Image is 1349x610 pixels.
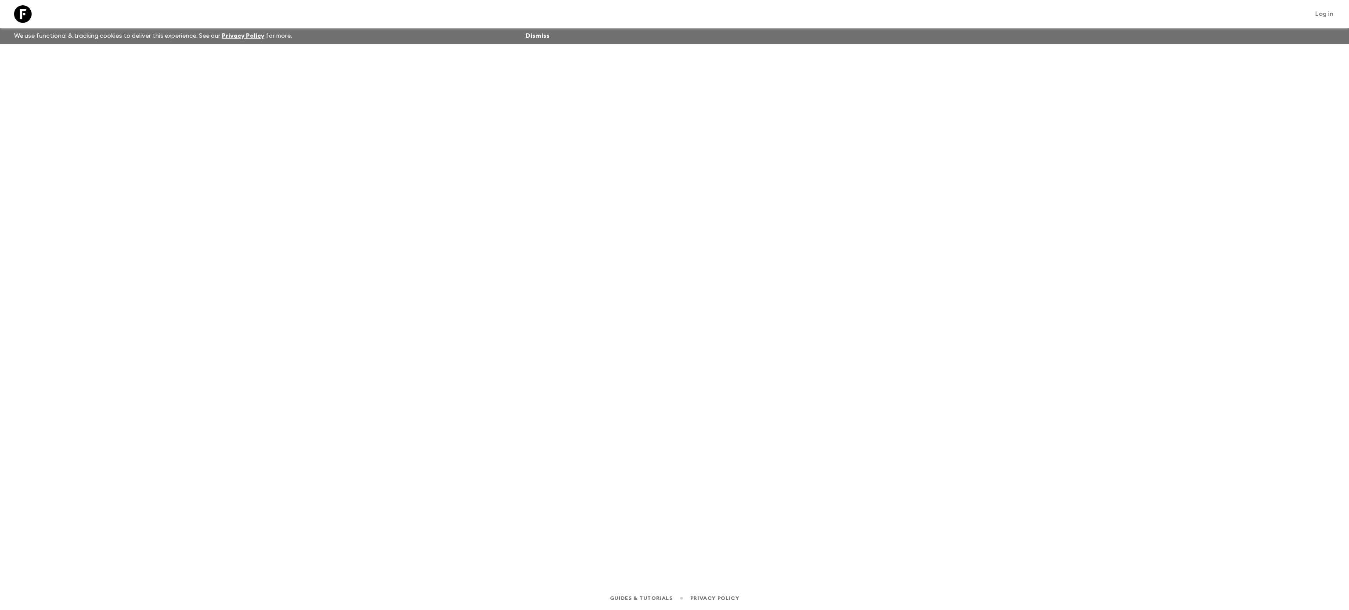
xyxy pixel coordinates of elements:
[1310,8,1338,20] a: Log in
[523,30,552,42] button: Dismiss
[690,593,739,603] a: Privacy Policy
[222,33,264,39] a: Privacy Policy
[610,593,673,603] a: Guides & Tutorials
[11,28,296,44] p: We use functional & tracking cookies to deliver this experience. See our for more.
